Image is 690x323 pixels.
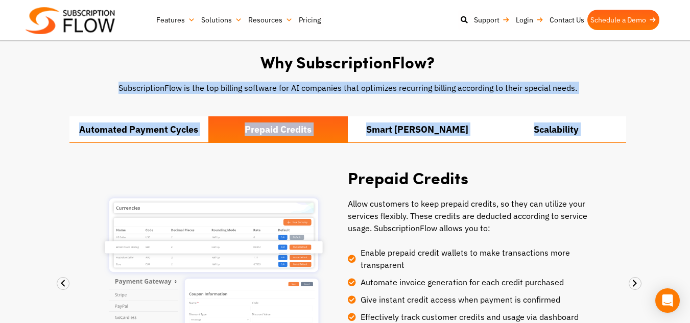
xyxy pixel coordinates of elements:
[348,197,596,234] p: Allow customers to keep prepaid credits, so they can utilize your services flexibly. These credit...
[26,7,115,34] img: Subscriptionflow
[95,82,601,94] p: SubscriptionFlow is the top billing software for AI companies that optimizes recurring billing ac...
[245,10,296,30] a: Resources
[655,288,680,313] div: Open Intercom Messenger
[358,311,579,323] span: Effectively track customer credits and usage via dashboard
[348,116,487,142] li: Smart [PERSON_NAME]
[358,246,596,271] span: Enable prepaid credit wallets to make transactions more transparent
[153,10,198,30] a: Features
[546,10,587,30] a: Contact Us
[208,116,348,142] li: Prepaid Credits
[296,10,324,30] a: Pricing
[513,10,546,30] a: Login
[587,10,659,30] a: Schedule a Demo
[69,53,626,71] h2: Why SubscriptionFlow?
[487,116,626,142] li: Scalability
[358,293,560,306] span: Give instant credit access when payment is confirmed
[348,168,596,187] h2: Prepaid Credits
[198,10,245,30] a: Solutions
[69,116,209,142] li: Automated Payment Cycles
[471,10,513,30] a: Support
[358,276,564,288] span: Automate invoice generation for each credit purchased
